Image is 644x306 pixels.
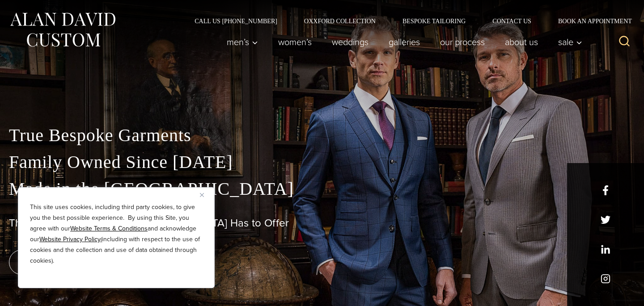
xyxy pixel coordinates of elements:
a: Website Terms & Conditions [70,224,148,233]
nav: Secondary Navigation [181,18,635,24]
a: Contact Us [479,18,545,24]
h1: The Best Custom Suits [GEOGRAPHIC_DATA] Has to Offer [9,217,635,230]
button: Close [200,189,211,200]
button: View Search Form [614,31,635,53]
a: Galleries [379,33,430,51]
a: Women’s [268,33,322,51]
a: Bespoke Tailoring [389,18,479,24]
a: weddings [322,33,379,51]
a: Website Privacy Policy [39,235,101,244]
span: Sale [558,38,582,46]
img: Alan David Custom [9,10,116,50]
a: Book an Appointment [545,18,635,24]
nav: Primary Navigation [217,33,587,51]
p: True Bespoke Garments Family Owned Since [DATE] Made in the [GEOGRAPHIC_DATA] [9,122,635,202]
p: This site uses cookies, including third party cookies, to give you the best possible experience. ... [30,202,203,266]
img: Close [200,193,204,197]
a: Oxxford Collection [291,18,389,24]
span: Men’s [227,38,258,46]
a: Call Us [PHONE_NUMBER] [181,18,291,24]
a: book an appointment [9,250,134,275]
a: About Us [495,33,548,51]
a: Our Process [430,33,495,51]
